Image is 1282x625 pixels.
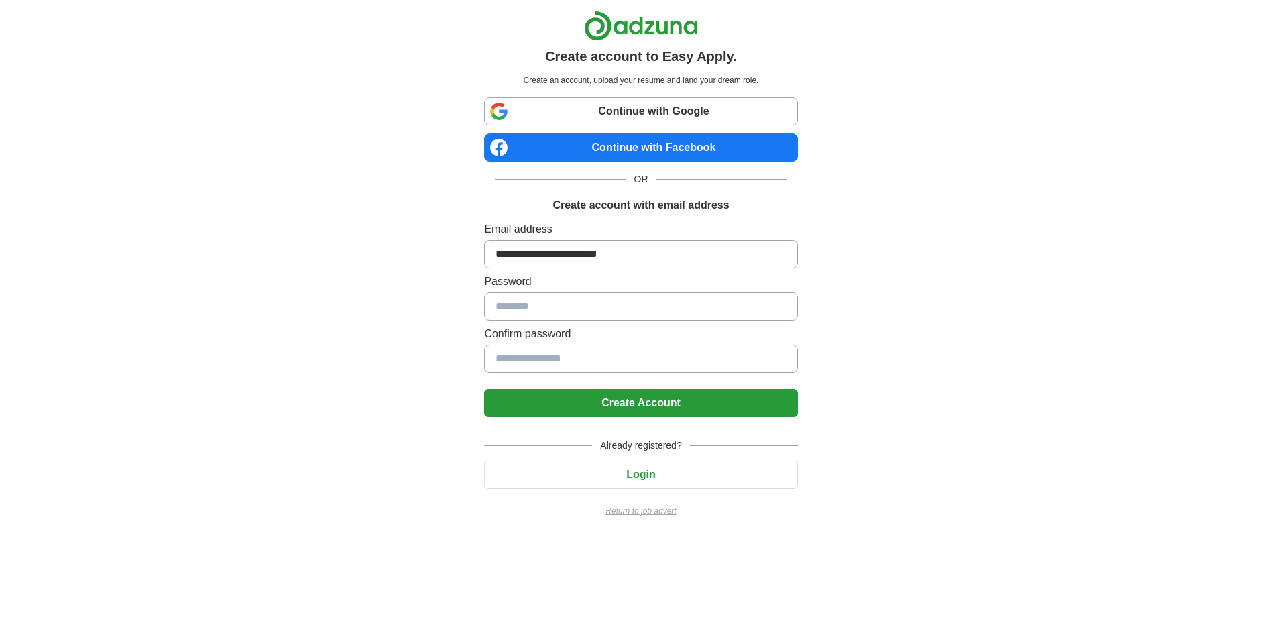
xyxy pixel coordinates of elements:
[484,505,797,517] a: Return to job advert
[484,461,797,489] button: Login
[592,439,689,453] span: Already registered?
[484,469,797,480] a: Login
[545,46,737,66] h1: Create account to Easy Apply.
[626,172,656,186] span: OR
[484,221,797,237] label: Email address
[584,11,698,41] img: Adzuna logo
[484,97,797,125] a: Continue with Google
[487,74,795,87] p: Create an account, upload your resume and land your dream role.
[552,197,729,213] h1: Create account with email address
[484,274,797,290] label: Password
[484,133,797,162] a: Continue with Facebook
[484,326,797,342] label: Confirm password
[484,389,797,417] button: Create Account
